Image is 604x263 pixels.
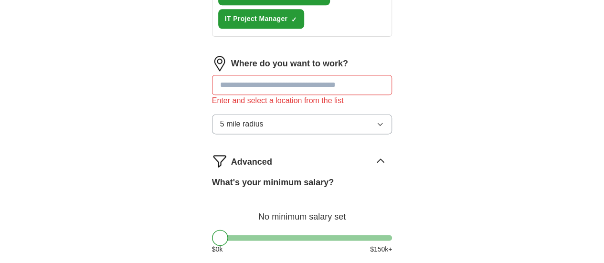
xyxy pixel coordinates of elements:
[212,244,223,254] span: $ 0 k
[231,156,272,168] span: Advanced
[212,176,334,189] label: What's your minimum salary?
[212,114,392,134] button: 5 mile radius
[212,56,227,71] img: location.png
[231,57,348,70] label: Where do you want to work?
[212,95,392,106] div: Enter and select a location from the list
[212,200,392,223] div: No minimum salary set
[370,244,392,254] span: $ 150 k+
[218,9,305,29] button: IT Project Manager✓
[212,153,227,168] img: filter
[291,16,297,23] span: ✓
[225,14,288,24] span: IT Project Manager
[220,118,264,130] span: 5 mile radius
